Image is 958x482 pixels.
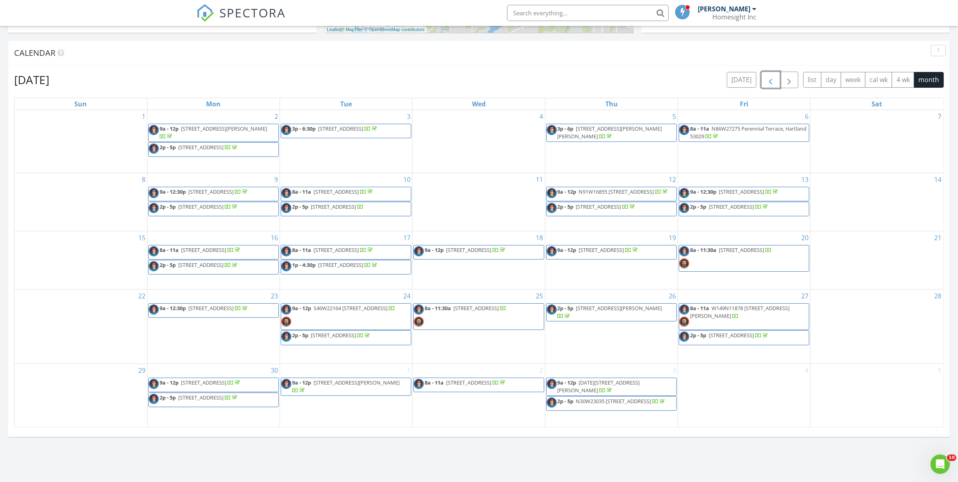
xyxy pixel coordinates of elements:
span: [STREET_ADDRESS] [314,246,359,254]
a: 8a - 11a [STREET_ADDRESS] [281,187,411,201]
td: Go to June 23, 2025 [147,290,280,364]
a: 9a - 12:30p [STREET_ADDRESS] [679,187,809,201]
button: list [803,72,821,88]
a: 2p - 5p [STREET_ADDRESS] [160,261,239,268]
td: Go to June 26, 2025 [545,290,678,364]
span: 9a - 12:30p [160,304,186,312]
a: 9a - 12:30p [STREET_ADDRESS] [690,188,779,195]
span: [STREET_ADDRESS] [579,246,624,254]
a: Friday [738,98,750,110]
td: Go to June 22, 2025 [15,290,147,364]
a: Go to June 17, 2025 [402,231,412,244]
img: new_circles1.jpg [149,125,159,135]
button: Next month [780,72,799,88]
a: 3p - 6:30p [STREET_ADDRESS] [292,125,379,132]
td: Go to June 29, 2025 [15,364,147,427]
a: Thursday [604,98,619,110]
a: Go to June 19, 2025 [667,231,678,244]
img: new_circles1.jpg [679,332,689,342]
a: 2p - 5p N30W23035 [STREET_ADDRESS] [546,396,677,411]
span: 2p - 5p [558,203,574,210]
a: Go to June 15, 2025 [137,231,147,244]
a: 2p - 5p [STREET_ADDRESS] [160,394,239,401]
span: [STREET_ADDRESS] [453,304,499,312]
a: 9a - 12p [STREET_ADDRESS] [413,245,544,260]
a: 9a - 12p [STREET_ADDRESS][PERSON_NAME] [160,125,267,140]
h2: [DATE] [14,72,49,88]
a: 8a - 11a [STREET_ADDRESS] [425,379,507,386]
span: 8a - 11:30a [425,304,451,312]
span: 2p - 5p [160,203,176,210]
a: 2p - 5p [STREET_ADDRESS] [546,202,677,216]
td: Go to June 9, 2025 [147,173,280,231]
img: new_circles1.jpg [281,203,291,213]
a: 8a - 11a N86W27275 Perennial Terrace, Hartland 53029 [679,124,809,142]
td: Go to June 17, 2025 [280,231,413,289]
a: 3p - 6:30p [STREET_ADDRESS] [281,124,411,138]
td: Go to June 21, 2025 [811,231,943,289]
a: 8a - 11a [STREET_ADDRESS] [413,378,544,392]
a: 9a - 12:30p [STREET_ADDRESS] [148,303,279,318]
a: 9a - 12p [STREET_ADDRESS] [148,378,279,392]
a: Go to June 8, 2025 [140,173,147,186]
a: Leaflet [327,27,340,32]
td: Go to June 25, 2025 [413,290,545,364]
span: W149N11878 [STREET_ADDRESS][PERSON_NAME] [690,304,790,319]
span: [STREET_ADDRESS][PERSON_NAME] [181,125,267,132]
span: 2p - 5p [558,397,574,405]
a: Go to June 12, 2025 [667,173,678,186]
a: 2p - 5p [STREET_ADDRESS] [281,330,411,345]
a: Go to June 4, 2025 [538,110,545,123]
td: Go to July 5, 2025 [811,364,943,427]
td: Go to June 1, 2025 [15,110,147,173]
img: new_circles1.jpg [281,379,291,389]
img: new_circles1.jpg [547,203,557,213]
a: Go to July 1, 2025 [405,364,412,377]
img: new_circles1.jpg [547,304,557,315]
span: 2p - 5p [690,203,706,210]
a: 3p - 6p [STREET_ADDRESS][PERSON_NAME][PERSON_NAME] [558,125,662,140]
a: 2p - 5p [STREET_ADDRESS] [292,332,371,339]
a: Go to June 16, 2025 [269,231,280,244]
a: 8a - 11:30a [STREET_ADDRESS] [413,303,544,330]
a: 8a - 11:30a [STREET_ADDRESS] [690,246,772,254]
span: 9a - 12p [558,246,577,254]
a: 2p - 5p N30W23035 [STREET_ADDRESS] [558,397,667,405]
td: Go to June 4, 2025 [413,110,545,173]
span: SPECTORA [220,4,286,21]
span: 8a - 11a [690,125,709,132]
span: 2p - 5p [292,332,308,339]
img: new_circles1.jpg [547,379,557,389]
a: 2p - 5p [STREET_ADDRESS] [690,332,769,339]
td: Go to July 1, 2025 [280,364,413,427]
a: 8a - 11a [STREET_ADDRESS] [148,245,279,260]
td: Go to June 10, 2025 [280,173,413,231]
td: Go to June 20, 2025 [678,231,810,289]
a: 8a - 11a [STREET_ADDRESS] [292,246,374,254]
td: Go to June 3, 2025 [280,110,413,173]
span: 9a - 12p [558,188,577,195]
a: Go to June 27, 2025 [800,290,810,302]
a: 1p - 4:30p [STREET_ADDRESS] [292,261,379,268]
a: 8a - 11:30a [STREET_ADDRESS] [425,304,506,312]
span: [STREET_ADDRESS] [311,332,356,339]
iframe: Intercom live chat [931,455,950,474]
a: Go to June 24, 2025 [402,290,412,302]
a: 2p - 5p [STREET_ADDRESS] [690,203,769,210]
button: Previous month [761,72,780,88]
a: Go to June 21, 2025 [933,231,943,244]
img: new_circles1.jpg [679,188,689,198]
a: © MapTiler [341,27,363,32]
img: new_circles1.jpg [679,246,689,256]
td: Go to June 19, 2025 [545,231,678,289]
a: Saturday [870,98,884,110]
a: Wednesday [470,98,487,110]
span: [STREET_ADDRESS] [719,246,764,254]
a: 8a - 11a [STREET_ADDRESS] [292,188,374,195]
span: 9a - 12p [292,379,311,386]
span: 1p - 4:30p [292,261,316,268]
span: [STREET_ADDRESS][PERSON_NAME] [576,304,662,312]
td: Go to June 2, 2025 [147,110,280,173]
img: new_circles1.jpg [547,188,557,198]
a: 8a - 11:30a [STREET_ADDRESS] [679,245,809,272]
